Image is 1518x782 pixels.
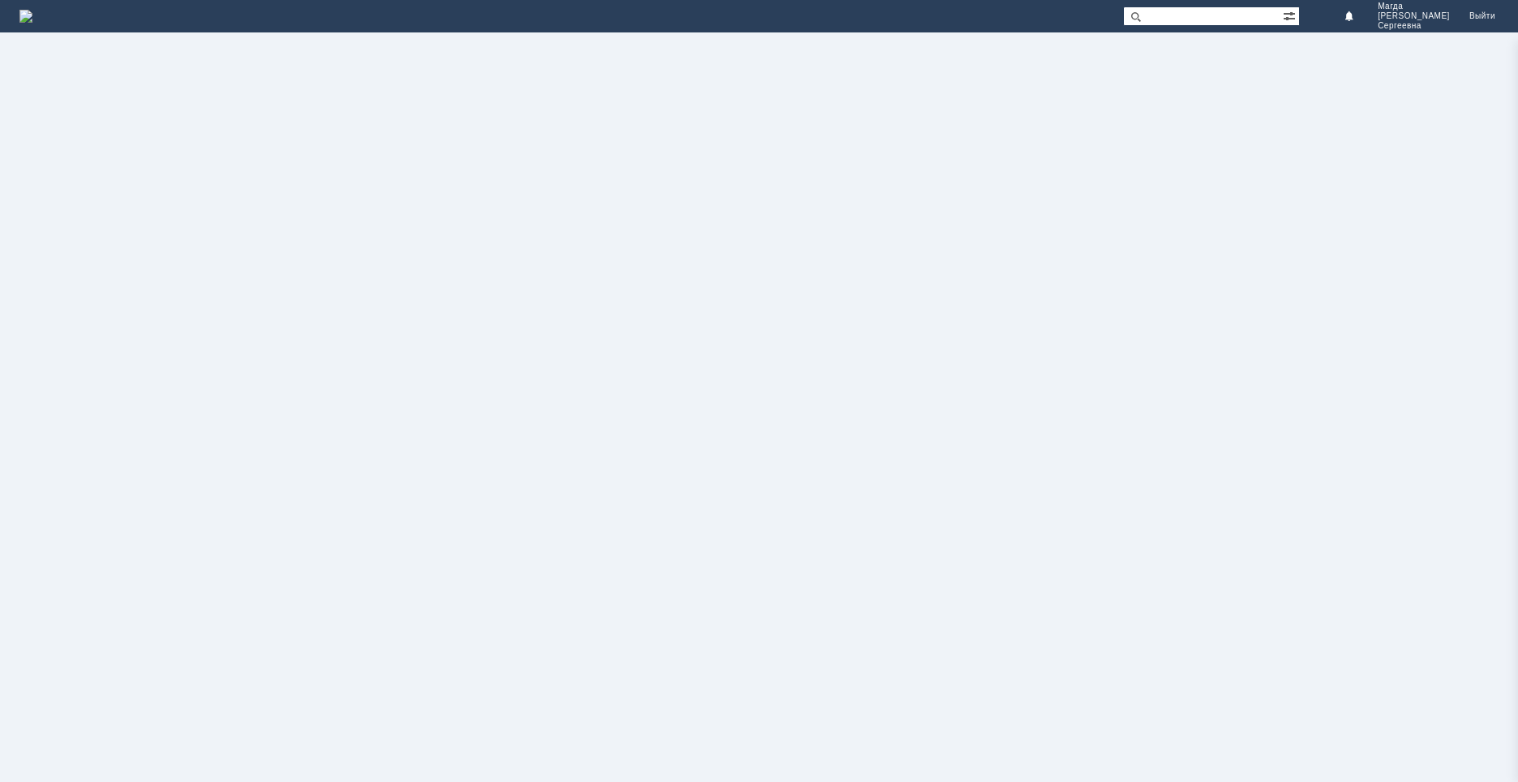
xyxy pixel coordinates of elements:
[1378,21,1450,31] span: Сергеевна
[1378,11,1450,21] span: [PERSON_NAME]
[19,10,32,23] a: Перейти на домашнюю страницу
[1283,7,1299,23] span: Расширенный поиск
[1378,2,1450,11] span: Магда
[19,10,32,23] img: logo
